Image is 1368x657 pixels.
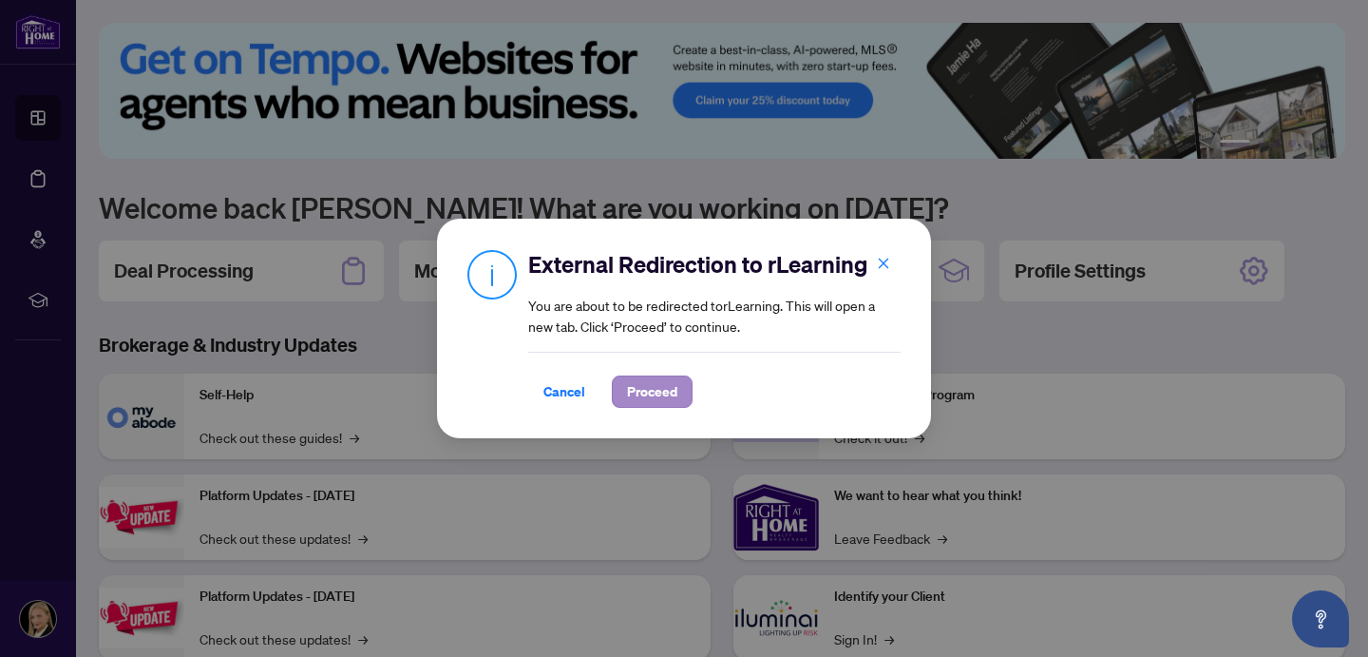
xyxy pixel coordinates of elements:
[528,376,600,408] button: Cancel
[877,257,890,270] span: close
[1292,590,1349,647] button: Open asap
[543,377,585,407] span: Cancel
[467,249,517,300] img: Info Icon
[528,249,901,280] h2: External Redirection to rLearning
[627,377,677,407] span: Proceed
[612,376,693,408] button: Proceed
[528,249,901,408] div: You are about to be redirected to rLearning . This will open a new tab. Click ‘Proceed’ to continue.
